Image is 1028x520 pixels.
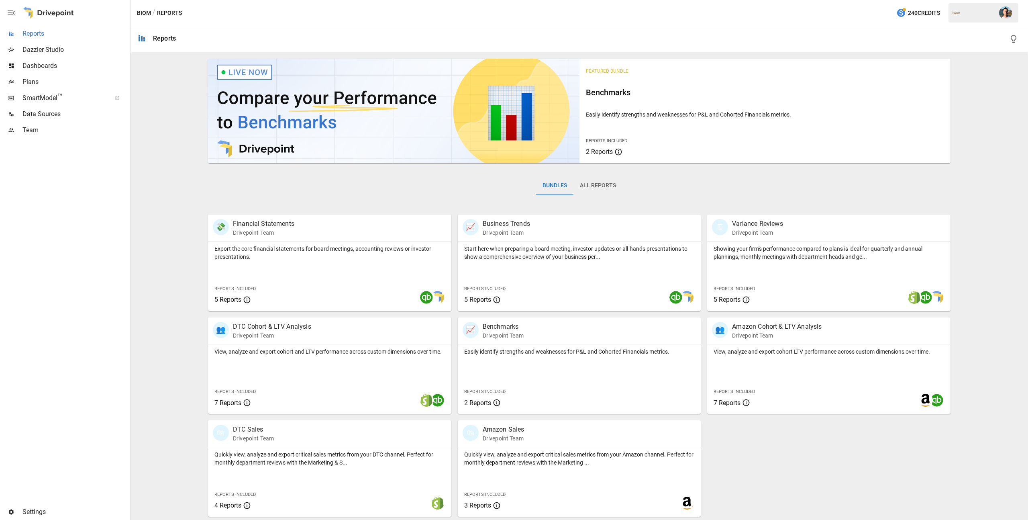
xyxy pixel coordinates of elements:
[930,291,943,304] img: smart model
[714,286,755,291] span: Reports Included
[214,450,445,467] p: Quickly view, analyze and export critical sales metrics from your DTC channel. Perfect for monthl...
[214,389,256,394] span: Reports Included
[22,125,128,135] span: Team
[712,322,728,338] div: 👥
[536,176,573,195] button: Bundles
[22,93,106,103] span: SmartModel
[908,8,940,18] span: 240 Credits
[714,296,740,303] span: 5 Reports
[714,245,944,261] p: Showing your firm's performance compared to plans is ideal for quarterly and annual plannings, mo...
[930,394,943,407] img: quickbooks
[213,322,229,338] div: 👥
[586,148,613,156] span: 2 Reports
[919,394,932,407] img: amazon
[483,425,524,434] p: Amazon Sales
[213,425,229,441] div: 🛍
[214,492,256,497] span: Reports Included
[919,291,932,304] img: quickbooks
[483,322,524,332] p: Benchmarks
[483,332,524,340] p: Drivepoint Team
[483,229,530,237] p: Drivepoint Team
[214,399,241,407] span: 7 Reports
[233,229,294,237] p: Drivepoint Team
[464,348,695,356] p: Easily identify strengths and weaknesses for P&L and Cohorted Financials metrics.
[431,291,444,304] img: smart model
[22,61,128,71] span: Dashboards
[153,8,155,18] div: /
[669,291,682,304] img: quickbooks
[214,296,241,303] span: 5 Reports
[214,502,241,509] span: 4 Reports
[420,394,433,407] img: shopify
[233,425,274,434] p: DTC Sales
[233,332,311,340] p: Drivepoint Team
[463,425,479,441] div: 🛍
[464,286,506,291] span: Reports Included
[732,229,783,237] p: Drivepoint Team
[22,507,128,517] span: Settings
[214,348,445,356] p: View, analyze and export cohort and LTV performance across custom dimensions over time.
[586,68,628,74] span: Featured Bundle
[953,11,994,15] div: Biom
[464,502,491,509] span: 3 Reports
[463,322,479,338] div: 📈
[464,296,491,303] span: 5 Reports
[233,434,274,442] p: Drivepoint Team
[431,497,444,510] img: shopify
[464,492,506,497] span: Reports Included
[908,291,921,304] img: shopify
[714,399,740,407] span: 7 Reports
[214,245,445,261] p: Export the core financial statements for board meetings, accounting reviews or investor presentat...
[714,348,944,356] p: View, analyze and export cohort LTV performance across custom dimensions over time.
[893,6,943,20] button: 240Credits
[137,8,151,18] button: Biom
[464,245,695,261] p: Start here when preparing a board meeting, investor updates or all-hands presentations to show a ...
[586,111,944,119] p: Easily identify strengths and weaknesses for P&L and Cohorted Financials metrics.
[233,322,311,332] p: DTC Cohort & LTV Analysis
[681,291,693,304] img: smart model
[431,394,444,407] img: quickbooks
[732,322,822,332] p: Amazon Cohort & LTV Analysis
[464,399,491,407] span: 2 Reports
[57,92,63,102] span: ™
[463,219,479,235] div: 📈
[420,291,433,304] img: quickbooks
[573,176,622,195] button: All Reports
[22,109,128,119] span: Data Sources
[153,35,176,42] div: Reports
[732,219,783,229] p: Variance Reviews
[208,59,579,163] img: video thumbnail
[464,450,695,467] p: Quickly view, analyze and export critical sales metrics from your Amazon channel. Perfect for mon...
[681,497,693,510] img: amazon
[214,286,256,291] span: Reports Included
[483,434,524,442] p: Drivepoint Team
[22,77,128,87] span: Plans
[22,45,128,55] span: Dazzler Studio
[586,138,627,143] span: Reports Included
[22,29,128,39] span: Reports
[712,219,728,235] div: 🗓
[483,219,530,229] p: Business Trends
[233,219,294,229] p: Financial Statements
[732,332,822,340] p: Drivepoint Team
[714,389,755,394] span: Reports Included
[213,219,229,235] div: 💸
[586,86,944,99] h6: Benchmarks
[464,389,506,394] span: Reports Included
